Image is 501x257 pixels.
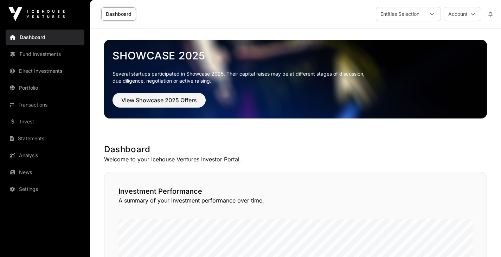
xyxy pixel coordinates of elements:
[6,148,84,163] a: Analysis
[6,165,84,180] a: News
[376,7,424,21] div: Entities Selection
[6,131,84,146] a: Statements
[6,80,84,96] a: Portfolio
[104,40,487,118] img: Showcase 2025
[6,46,84,62] a: Fund Investments
[8,7,65,21] img: Icehouse Ventures Logo
[113,49,478,62] a: Showcase 2025
[101,7,136,21] a: Dashboard
[6,63,84,79] a: Direct Investments
[466,223,501,257] iframe: Chat Widget
[113,100,206,107] a: View Showcase 2025 Offers
[6,97,84,113] a: Transactions
[104,155,487,163] p: Welcome to your Icehouse Ventures Investor Portal.
[121,96,197,104] span: View Showcase 2025 Offers
[6,30,84,45] a: Dashboard
[104,144,487,155] h1: Dashboard
[118,186,473,196] h2: Investment Performance
[6,114,84,129] a: Invest
[113,93,206,108] button: View Showcase 2025 Offers
[113,70,478,84] p: Several startups participated in Showcase 2025. Their capital raises may be at different stages o...
[444,7,481,21] button: Account
[6,181,84,197] a: Settings
[118,196,473,205] p: A summary of your investment performance over time.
